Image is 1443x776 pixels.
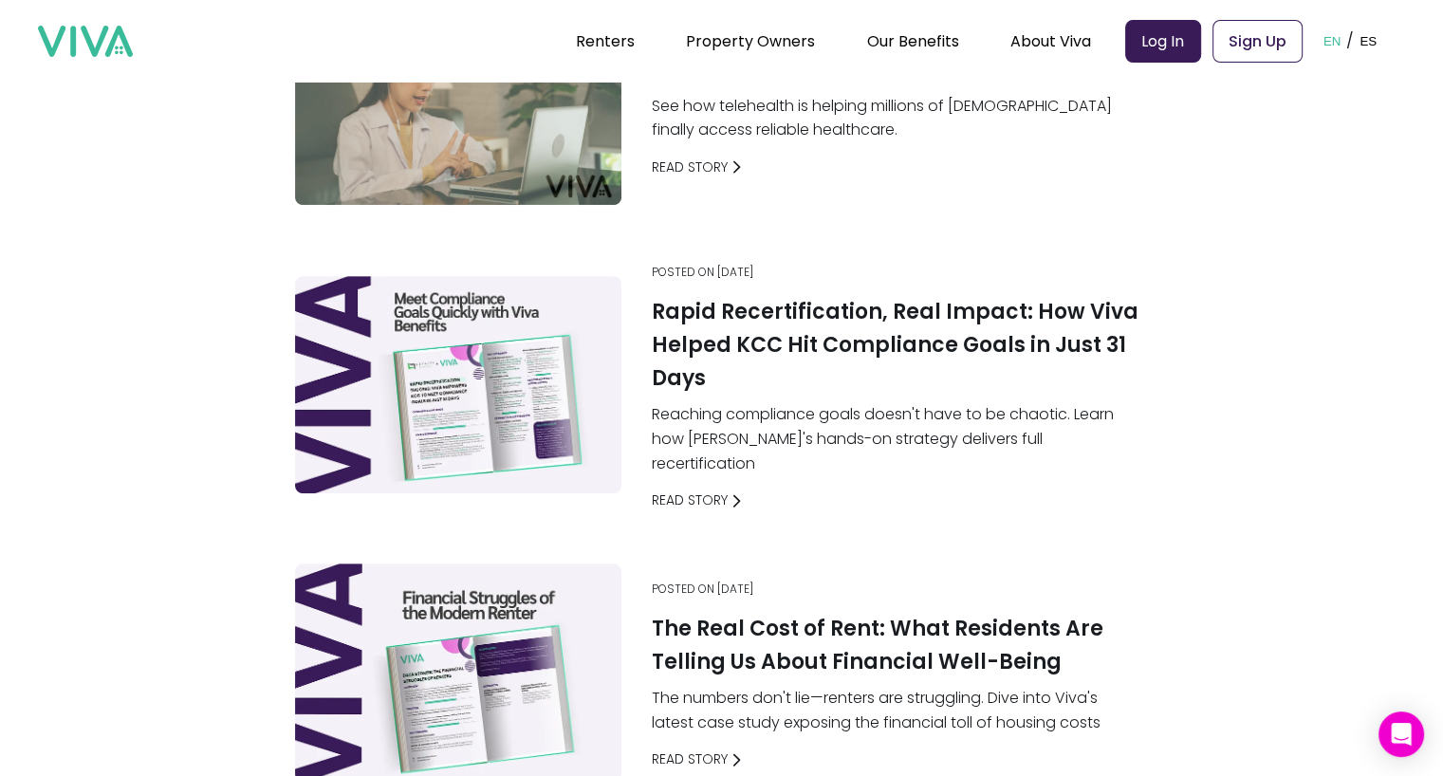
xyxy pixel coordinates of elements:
[728,492,745,509] img: arrow
[38,26,133,58] img: viva
[1346,27,1354,55] p: /
[1212,20,1303,63] a: Sign Up
[1125,20,1201,63] a: Log In
[652,402,1141,475] p: Reaching compliance goals doesn't have to be chaotic. Learn how [PERSON_NAME]'s hands-on strategy...
[295,276,621,493] img: Rapid Recertification, Real Impact: How Viva Helped KCC Hit Compliance Goals in Just 31 Days
[652,295,1141,395] h1: Rapid Recertification, Real Impact: How Viva Helped KCC Hit Compliance Goals in Just 31 Days
[652,291,1141,402] a: Rapid Recertification, Real Impact: How Viva Helped KCC Hit Compliance Goals in Just 31 Days
[652,612,1141,678] h1: The Real Cost of Rent: What Residents Are Telling Us About Financial Well-Being
[728,158,745,176] img: arrow
[652,686,1141,734] p: The numbers don't lie—renters are struggling. Dive into Viva's latest case study exposing the fin...
[1378,711,1424,757] div: Open Intercom Messenger
[652,157,746,177] a: Read Story
[652,490,746,510] a: Read Story
[728,751,745,768] img: arrow
[652,265,753,280] p: Posted on [DATE]
[686,30,815,52] a: Property Owners
[1354,11,1382,70] button: ES
[1318,11,1347,70] button: EN
[576,30,635,52] a: Renters
[652,582,753,597] p: Posted on [DATE]
[652,94,1141,142] p: See how telehealth is helping millions of [DEMOGRAPHIC_DATA] finally access reliable healthcare.
[1010,17,1091,65] div: About Viva
[652,608,1141,686] a: The Real Cost of Rent: What Residents Are Telling Us About Financial Well-Being
[652,749,746,769] a: Read Story
[866,17,958,65] div: Our Benefits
